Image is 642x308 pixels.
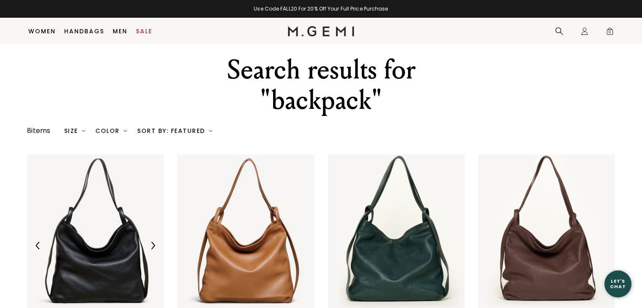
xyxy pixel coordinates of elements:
[124,129,127,132] img: chevron-down.svg
[64,127,86,134] div: Size
[175,55,468,116] div: Search results for "backpack"
[28,28,56,35] a: Women
[95,127,127,134] div: Color
[149,242,157,249] img: Next Arrow
[34,242,42,249] img: Previous Arrow
[137,127,212,134] div: Sort By: Featured
[113,28,127,35] a: Men
[288,26,354,36] img: M.Gemi
[604,278,631,289] div: Let's Chat
[27,126,51,136] div: 8 items
[606,29,614,37] span: 0
[82,129,85,132] img: chevron-down.svg
[64,28,104,35] a: Handbags
[136,28,152,35] a: Sale
[209,129,212,132] img: chevron-down.svg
